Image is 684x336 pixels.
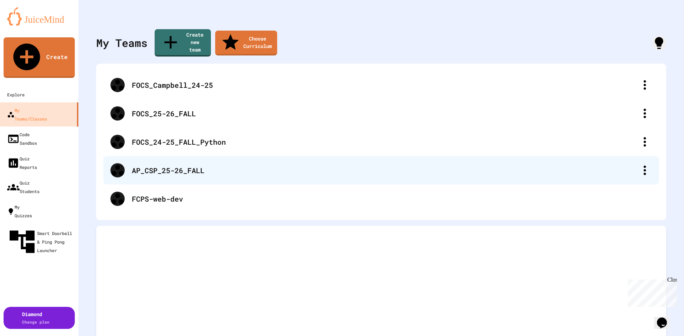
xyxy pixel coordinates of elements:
[132,80,638,90] div: FOCS_Campbell_24-25
[654,308,677,329] iframe: chat widget
[155,29,211,57] a: Create new team
[22,310,50,325] div: Diamond
[4,307,75,329] button: DiamondChange plan
[652,36,666,50] div: How it works
[7,178,40,196] div: Quiz Students
[103,99,659,128] div: FOCS_25-26_FALL
[132,108,638,119] div: FOCS_25-26_FALL
[7,203,32,220] div: My Quizzes
[215,31,277,55] a: Choose Curriculum
[132,165,638,176] div: AP_CSP_25-26_FALL
[7,7,71,26] img: logo-orange.svg
[103,128,659,156] div: FOCS_24-25_FALL_Python
[103,185,659,213] div: FCPS-web-dev
[103,156,659,185] div: AP_CSP_25-26_FALL
[132,137,638,147] div: FOCS_24-25_FALL_Python
[7,130,37,147] div: Code Sandbox
[625,277,677,307] iframe: chat widget
[96,35,147,51] div: My Teams
[3,3,49,45] div: Chat with us now!Close
[4,37,75,78] a: Create
[22,319,50,325] span: Change plan
[103,71,659,99] div: FOCS_Campbell_24-25
[7,90,25,99] div: Explore
[7,106,47,123] div: My Teams/Classes
[132,193,652,204] div: FCPS-web-dev
[7,154,37,171] div: Quiz Reports
[7,227,76,257] div: Smart Doorbell & Ping Pong Launcher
